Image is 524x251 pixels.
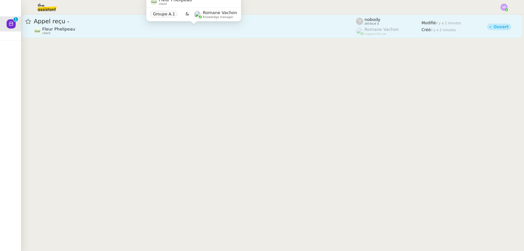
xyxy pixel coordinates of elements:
[356,17,421,26] app-user-label: attribué à
[185,10,189,19] span: &
[431,28,456,32] span: il y a 2 minutes
[159,2,167,6] span: client
[34,18,356,24] span: Appel reçu -
[194,10,237,19] app-user-label: Knowledge manager
[365,32,386,36] span: suppervisé par
[365,27,399,32] span: Romane Vachon
[13,17,18,22] nz-badge-sup: 1
[14,17,17,23] p: 1
[436,21,461,25] span: il y a 2 minutes
[500,4,508,11] img: svg
[365,17,380,22] span: nobody
[356,27,421,35] app-user-label: suppervisé par
[365,22,379,26] span: attribué à
[203,15,233,19] span: Knowledge manager
[42,27,75,31] span: Fleur Phelipeau
[421,21,436,25] span: Modifié
[194,11,201,18] img: users%2FyQfMwtYgTqhRP2YHWHmG2s2LYaD3%2Favatar%2Fprofile-pic.png
[203,10,237,15] span: Romane Vachon
[494,25,509,29] div: Ouvert
[34,27,41,34] img: 7f9b6497-4ade-4d5b-ae17-2cbe23708554
[42,31,50,35] span: client
[421,28,431,32] span: Créé
[150,11,178,17] nz-tag: Groupe A.1
[356,28,363,35] img: users%2FyQfMwtYgTqhRP2YHWHmG2s2LYaD3%2Favatar%2Fprofile-pic.png
[34,27,356,35] app-user-detailed-label: client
